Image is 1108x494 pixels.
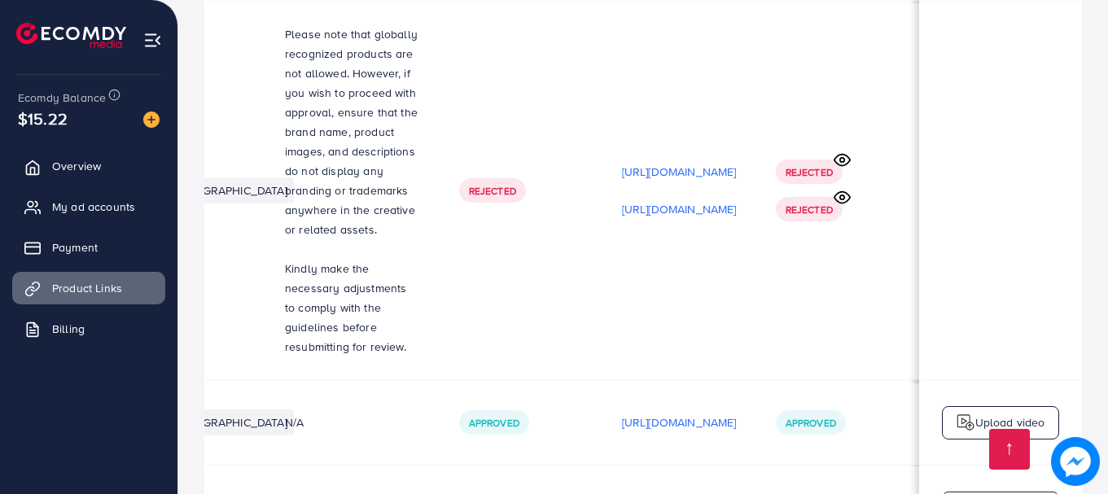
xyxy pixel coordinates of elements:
[52,199,135,215] span: My ad accounts
[18,107,68,130] span: $15.22
[52,158,101,174] span: Overview
[12,272,165,304] a: Product Links
[12,231,165,264] a: Payment
[12,150,165,182] a: Overview
[786,416,836,430] span: Approved
[18,90,106,106] span: Ecomdy Balance
[143,111,160,128] img: image
[52,239,98,256] span: Payment
[622,199,737,219] p: [URL][DOMAIN_NAME]
[16,23,126,48] img: logo
[975,413,1045,432] p: Upload video
[622,413,737,432] p: [URL][DOMAIN_NAME]
[285,414,304,431] span: N/A
[12,190,165,223] a: My ad accounts
[52,321,85,337] span: Billing
[285,24,420,239] p: Please note that globally recognized products are not allowed. However, if you wish to proceed wi...
[1051,437,1100,486] img: image
[956,413,975,432] img: logo
[285,259,420,356] p: Kindly make the necessary adjustments to comply with the guidelines before resubmitting for review.
[786,203,833,216] span: Rejected
[469,184,516,198] span: Rejected
[169,409,294,435] li: [GEOGRAPHIC_DATA]
[12,313,165,345] a: Billing
[52,280,122,296] span: Product Links
[786,165,833,179] span: Rejected
[469,416,519,430] span: Approved
[169,177,294,203] li: [GEOGRAPHIC_DATA]
[143,31,162,50] img: menu
[622,162,737,181] p: [URL][DOMAIN_NAME]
